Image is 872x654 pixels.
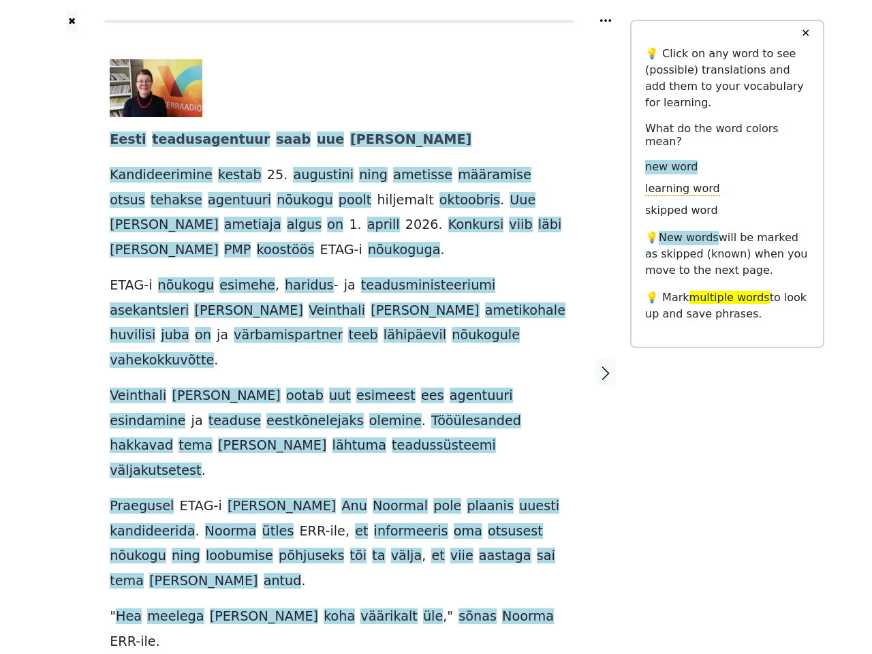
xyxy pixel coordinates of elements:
span: PMP [224,242,251,259]
span: Veinthali [110,388,166,405]
span: vahekokkuvõtte [110,352,214,369]
span: poolt [339,192,372,209]
span: ametiaja [224,217,281,234]
span: värbamispartner [234,327,343,344]
h6: What do the word colors mean? [645,122,809,148]
span: - [334,277,339,294]
span: läbi [538,217,562,234]
span: 1 [349,217,357,234]
span: Praegusel [110,498,174,515]
span: Tööülesanded [431,413,521,430]
span: [PERSON_NAME] [110,217,218,234]
span: ütles [262,523,294,540]
span: ETAG-i [320,242,362,259]
span: ERR-ile [300,523,345,540]
span: lähipäevil [384,327,446,344]
a: ✖ [66,11,78,32]
span: uue [317,131,344,149]
span: teadussüsteemi [392,437,496,454]
span: teeb [348,327,377,344]
span: Konkursi [448,217,503,234]
span: Eesti [110,131,146,149]
span: [PERSON_NAME] [210,608,318,625]
span: huvilisi [110,327,155,344]
span: loobumise [206,548,273,565]
span: skipped word [645,204,718,218]
span: uut [329,388,351,405]
span: meelega [147,608,204,625]
span: aastaga [479,548,531,565]
span: Veinthali [309,302,365,320]
span: haridus [285,277,333,294]
span: [PERSON_NAME] [228,498,336,515]
span: koostöös [257,242,315,259]
span: . [440,242,444,259]
span: nõukogule [452,327,520,344]
span: nõukoguga [368,242,441,259]
span: oktoobris [439,192,500,209]
span: juba [161,327,189,344]
span: [PERSON_NAME] [110,242,218,259]
span: Noormal [373,498,428,515]
span: " [110,608,116,625]
span: 2026 [405,217,439,234]
span: sai [537,548,555,565]
span: teaduse [208,413,261,430]
span: algus [287,217,322,234]
span: esimeest [356,388,416,405]
span: üle [423,608,443,625]
span: ning [359,167,388,184]
span: [PERSON_NAME] [172,388,280,405]
span: saab [276,131,311,149]
span: . [301,573,305,590]
span: hiljemalt [377,192,433,209]
span: ees [421,388,444,405]
span: ootab [286,388,324,405]
span: ETAG-i [110,277,152,294]
span: asekantsleri [110,302,189,320]
span: agentuuri [208,192,271,209]
span: Noorma [502,608,554,625]
span: oma [454,523,482,540]
span: kestab [218,167,262,184]
span: ja [217,327,228,344]
span: informeeris [374,523,448,540]
span: koha [324,608,355,625]
span: olemine [369,413,422,430]
span: . [195,523,199,540]
span: tema [110,573,144,590]
span: teadusagentuur [152,131,270,149]
span: viie [450,548,473,565]
span: [PERSON_NAME] [194,302,302,320]
span: välja [391,548,422,565]
span: ning [172,548,200,565]
span: . [358,217,362,234]
span: multiple words [689,291,770,304]
span: . [439,217,443,234]
span: agentuuri [450,388,513,405]
span: nõukogu [110,548,166,565]
span: . [422,413,426,430]
span: nõukogu [277,192,333,209]
span: et [355,523,368,540]
span: tema [178,437,213,454]
span: . [283,167,287,184]
span: väärikalt [360,608,417,625]
span: , [422,548,426,565]
span: ETAG-i [180,498,222,515]
span: kandideerida [110,523,195,540]
span: plaanis [467,498,514,515]
span: väljakutsetest [110,463,201,480]
span: ta [372,548,385,565]
span: tehakse [151,192,202,209]
span: antud [264,573,302,590]
span: pole [433,498,461,515]
p: 💡 Mark to look up and save phrases. [645,290,809,322]
span: New words [659,231,719,245]
span: et [431,548,444,565]
span: ametisse [393,167,452,184]
span: new word [645,160,698,174]
span: ERR-ile [110,634,155,651]
p: 💡 Click on any word to see (possible) translations and add them to your vocabulary for learning. [645,46,809,111]
span: määramise [458,167,531,184]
